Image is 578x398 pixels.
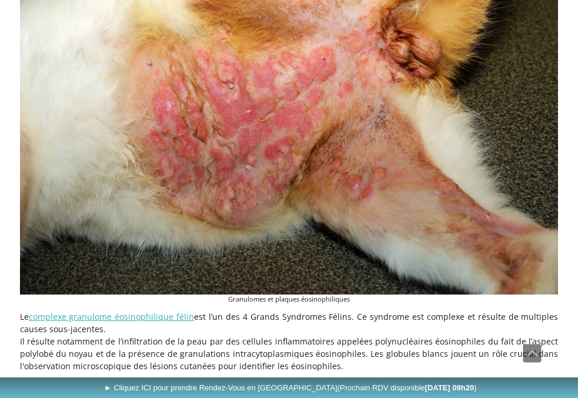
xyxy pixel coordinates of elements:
[425,383,475,392] b: [DATE] 09h20
[20,310,559,335] p: Le est l’un des 4 Grands Syndromes Félins. Ce syndrome est complexe et résulte de multiples cause...
[20,335,559,372] p: Il résulte notamment de l’infiltration de la peau par des cellules inflammatoires appelées polynu...
[104,383,477,392] span: ► Cliquez ICI pour prendre Rendez-Vous en [GEOGRAPHIC_DATA]
[20,295,559,305] figcaption: Granulomes et plaques éosinophiliques
[523,345,541,362] span: Défiler vers le haut
[338,383,477,392] span: (Prochain RDV disponible )
[523,344,542,363] a: Défiler vers le haut
[29,311,195,322] a: complexe granulome éosinophilique félin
